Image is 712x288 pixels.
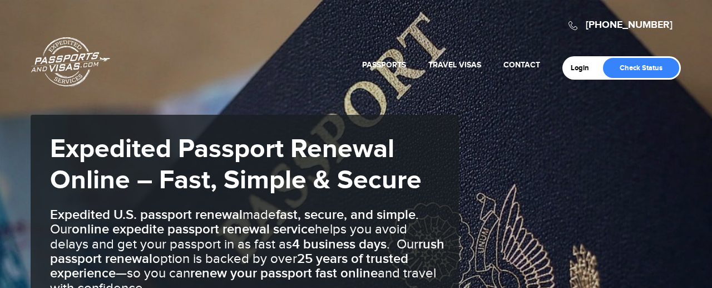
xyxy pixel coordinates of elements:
[276,207,416,223] b: fast, secure, and simple
[31,37,110,87] a: Passports & [DOMAIN_NAME]
[603,58,679,78] a: Check Status
[292,236,387,252] b: 4 business days
[50,133,422,197] strong: Expedited Passport Renewal Online – Fast, Simple & Secure
[586,19,673,31] a: [PHONE_NUMBER]
[428,60,481,70] a: Travel Visas
[50,236,444,267] b: rush passport renewal
[72,221,315,237] b: online expedite passport renewal service
[571,64,597,72] a: Login
[190,265,378,281] b: renew your passport fast online
[503,60,540,70] a: Contact
[362,60,406,70] a: Passports
[50,207,243,223] b: Expedited U.S. passport renewal
[50,251,408,281] b: 25 years of trusted experience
